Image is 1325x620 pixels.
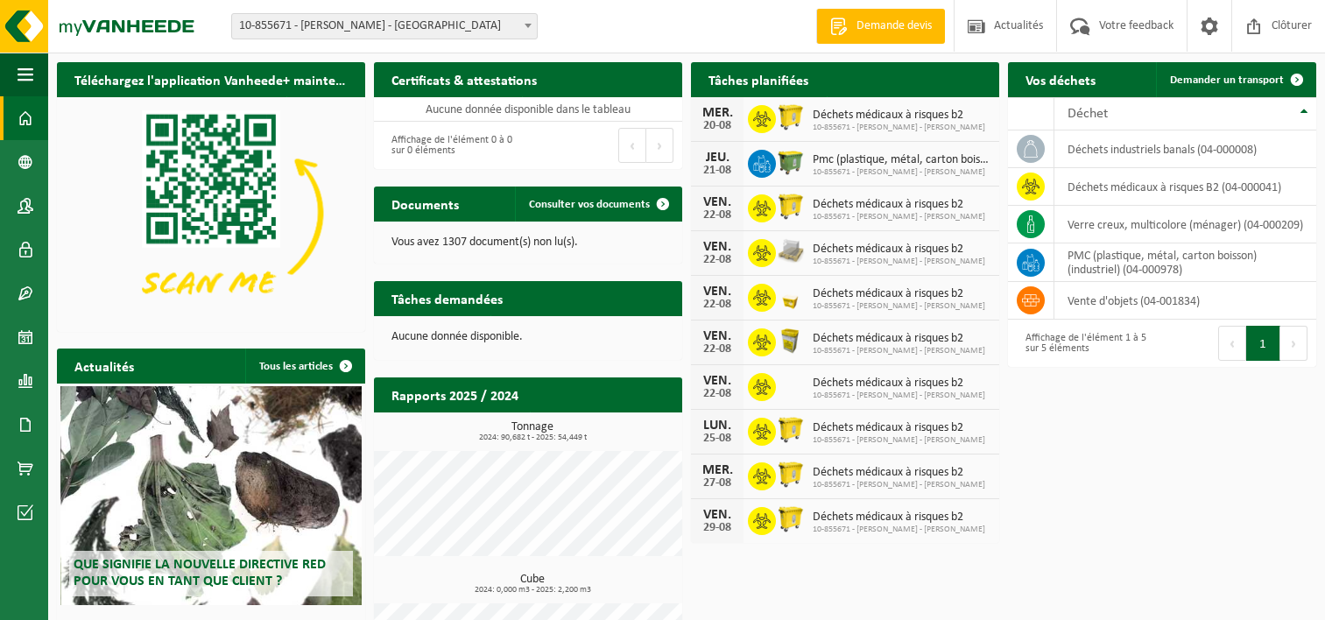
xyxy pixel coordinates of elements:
div: Affichage de l'élément 0 à 0 sur 0 éléments [383,126,519,165]
div: VEN. [700,508,735,522]
img: WB-0770-HPE-YW-14 [776,102,806,132]
div: VEN. [700,240,735,254]
span: Déchet [1068,107,1108,121]
div: JEU. [700,151,735,165]
div: 20-08 [700,120,735,132]
div: VEN. [700,285,735,299]
a: Tous les articles [245,349,363,384]
img: WB-0770-HPE-YW-14 [776,460,806,490]
img: WB-0770-HPE-YW-14 [776,192,806,222]
div: MER. [700,106,735,120]
img: WB-0770-HPE-YW-14 [776,504,806,534]
div: 22-08 [700,299,735,311]
a: Consulter vos documents [515,187,680,222]
span: 10-855671 - [PERSON_NAME] - [PERSON_NAME] [813,480,985,490]
span: Que signifie la nouvelle directive RED pour vous en tant que client ? [74,558,326,588]
div: 22-08 [700,388,735,400]
td: vente d'objets (04-001834) [1054,282,1316,320]
button: 1 [1246,326,1280,361]
img: Download de VHEPlus App [57,97,365,328]
span: Déchets médicaux à risques b2 [813,198,985,212]
h2: Documents [374,187,476,221]
td: déchets médicaux à risques B2 (04-000041) [1054,168,1316,206]
h2: Tâches demandées [374,281,520,315]
span: Déchets médicaux à risques b2 [813,109,985,123]
h2: Vos déchets [1008,62,1113,96]
button: Next [646,128,673,163]
span: 10-855671 - [PERSON_NAME] - [PERSON_NAME] [813,391,985,401]
h2: Téléchargez l'application Vanheede+ maintenant! [57,62,365,96]
span: Consulter vos documents [529,199,650,210]
div: 22-08 [700,343,735,356]
h2: Tâches planifiées [691,62,826,96]
button: Next [1280,326,1307,361]
span: 10-855671 - [PERSON_NAME] - [PERSON_NAME] [813,435,985,446]
span: 10-855671 - [PERSON_NAME] - [PERSON_NAME] [813,167,990,178]
div: 27-08 [700,477,735,490]
span: Déchets médicaux à risques b2 [813,332,985,346]
p: Vous avez 1307 document(s) non lu(s). [391,236,665,249]
a: Demande devis [816,9,945,44]
a: Consulter les rapports [530,412,680,447]
span: Demander un transport [1170,74,1284,86]
h2: Certificats & attestations [374,62,554,96]
div: 21-08 [700,165,735,177]
td: Aucune donnée disponible dans le tableau [374,97,682,122]
td: PMC (plastique, métal, carton boisson) (industriel) (04-000978) [1054,243,1316,282]
a: Que signifie la nouvelle directive RED pour vous en tant que client ? [60,386,363,605]
img: LP-SB-00045-CRB-21 [776,326,806,356]
h2: Actualités [57,349,152,383]
span: 10-855671 - [PERSON_NAME] - [PERSON_NAME] [813,257,985,267]
div: LUN. [700,419,735,433]
img: WB-1100-HPE-GN-50 [776,147,806,177]
h2: Rapports 2025 / 2024 [374,377,536,412]
span: Déchets médicaux à risques b2 [813,511,985,525]
span: 2024: 90,682 t - 2025: 54,449 t [383,433,682,442]
img: WB-0770-HPE-YW-14 [776,415,806,445]
span: Déchets médicaux à risques b2 [813,421,985,435]
span: Déchets médicaux à risques b2 [813,287,985,301]
a: Demander un transport [1156,62,1314,97]
span: Déchets médicaux à risques b2 [813,377,985,391]
td: verre creux, multicolore (ménager) (04-000209) [1054,206,1316,243]
div: MER. [700,463,735,477]
span: 10-855671 - [PERSON_NAME] - [PERSON_NAME] [813,123,985,133]
div: VEN. [700,374,735,388]
h3: Tonnage [383,421,682,442]
span: Déchets médicaux à risques b2 [813,243,985,257]
div: 25-08 [700,433,735,445]
span: 10-855671 - CHU HELORA - JOLIMONT KENNEDY - MONS [231,13,538,39]
p: Aucune donnée disponible. [391,331,665,343]
div: 29-08 [700,522,735,534]
div: 22-08 [700,254,735,266]
div: VEN. [700,195,735,209]
span: Déchets médicaux à risques b2 [813,466,985,480]
span: 10-855671 - [PERSON_NAME] - [PERSON_NAME] [813,212,985,222]
div: 22-08 [700,209,735,222]
h3: Cube [383,574,682,595]
span: Demande devis [852,18,936,35]
div: VEN. [700,329,735,343]
span: 10-855671 - CHU HELORA - JOLIMONT KENNEDY - MONS [232,14,537,39]
span: 10-855671 - [PERSON_NAME] - [PERSON_NAME] [813,346,985,356]
span: 10-855671 - [PERSON_NAME] - [PERSON_NAME] [813,525,985,535]
span: Pmc (plastique, métal, carton boisson) (industriel) [813,153,990,167]
div: Affichage de l'élément 1 à 5 sur 5 éléments [1017,324,1153,363]
span: 10-855671 - [PERSON_NAME] - [PERSON_NAME] [813,301,985,312]
span: 2024: 0,000 m3 - 2025: 2,200 m3 [383,586,682,595]
img: LP-PA-00000-WDN-11 [776,236,806,266]
img: LP-SB-00030-HPE-C6 [776,281,806,311]
button: Previous [618,128,646,163]
td: déchets industriels banals (04-000008) [1054,130,1316,168]
button: Previous [1218,326,1246,361]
